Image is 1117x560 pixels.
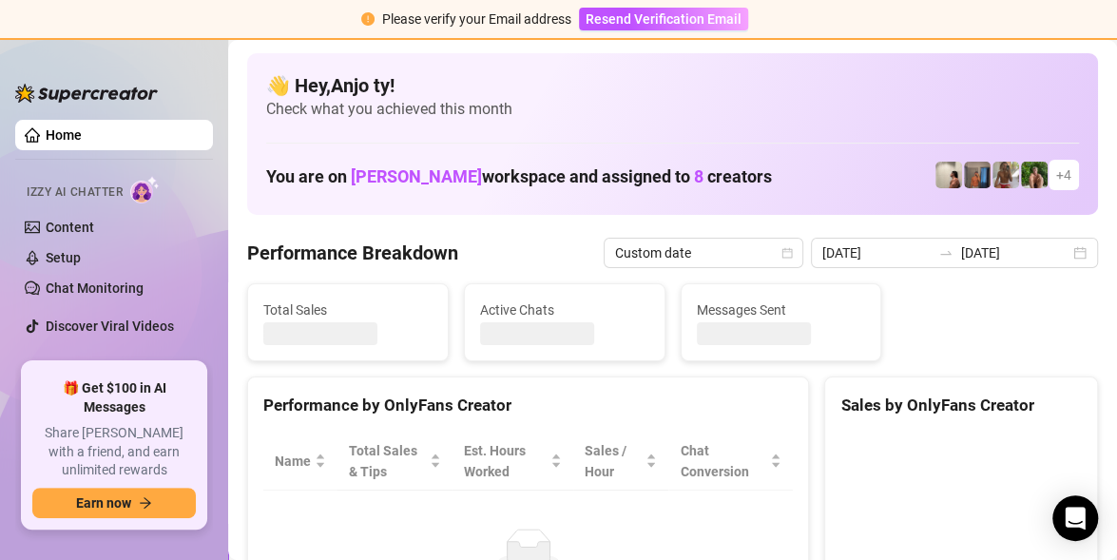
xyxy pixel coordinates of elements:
span: Name [275,451,311,472]
div: Performance by OnlyFans Creator [263,393,793,418]
img: Nathaniel [992,162,1019,188]
th: Name [263,433,337,491]
img: Wayne [964,162,991,188]
span: Active Chats [480,299,649,320]
span: 🎁 Get $100 in AI Messages [32,379,196,416]
a: Home [46,127,82,143]
div: Please verify your Email address [382,9,571,29]
th: Chat Conversion [668,433,793,491]
span: Total Sales [263,299,433,320]
img: Ralphy [935,162,962,188]
span: 8 [694,166,703,186]
input: End date [961,242,1069,263]
span: Check what you achieved this month [266,99,1079,120]
span: Total Sales & Tips [349,440,426,482]
img: AI Chatter [130,176,160,203]
span: Resend Verification Email [586,11,741,27]
img: Nathaniel [1021,162,1048,188]
span: to [938,245,953,261]
button: Earn nowarrow-right [32,488,196,518]
h4: Performance Breakdown [247,240,458,266]
span: arrow-right [139,496,152,510]
span: Earn now [76,495,131,511]
a: Content [46,220,94,235]
span: Share [PERSON_NAME] with a friend, and earn unlimited rewards [32,424,196,480]
a: Discover Viral Videos [46,319,174,334]
th: Total Sales & Tips [337,433,453,491]
h4: 👋 Hey, Anjo ty ! [266,72,1079,99]
span: Chat Conversion [680,440,766,482]
a: Setup [46,250,81,265]
th: Sales / Hour [573,433,668,491]
span: Sales / Hour [585,440,642,482]
span: Messages Sent [697,299,866,320]
input: Start date [822,242,931,263]
a: Chat Monitoring [46,280,144,296]
span: Custom date [615,239,792,267]
h1: You are on workspace and assigned to creators [266,166,772,187]
button: Resend Verification Email [579,8,748,30]
span: exclamation-circle [361,12,375,26]
span: Izzy AI Chatter [27,183,123,202]
span: [PERSON_NAME] [351,166,482,186]
div: Est. Hours Worked [464,440,547,482]
div: Open Intercom Messenger [1052,495,1098,541]
div: Sales by OnlyFans Creator [840,393,1082,418]
span: swap-right [938,245,953,261]
img: logo-BBDzfeDw.svg [15,84,158,103]
span: + 4 [1056,164,1071,185]
span: calendar [781,247,793,259]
